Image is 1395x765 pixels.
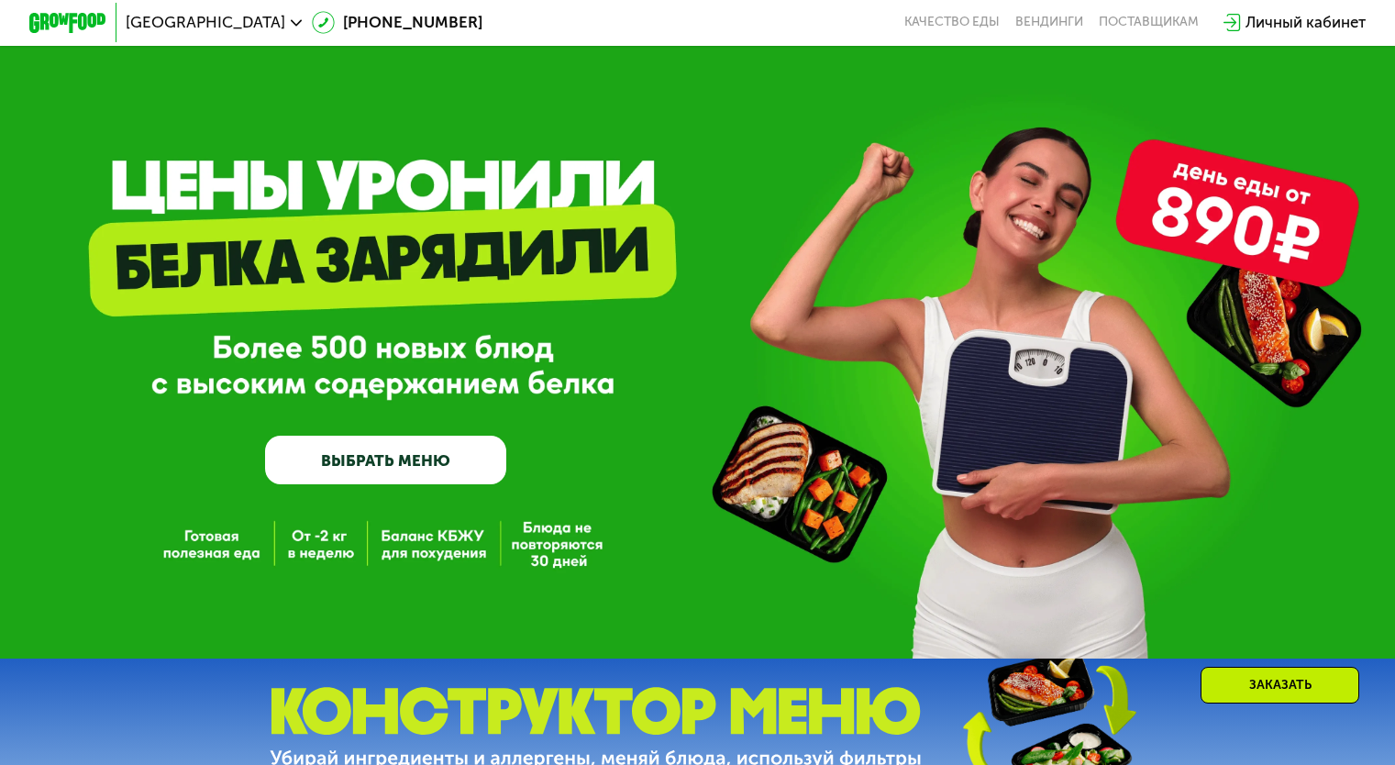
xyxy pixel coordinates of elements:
a: Качество еды [904,15,1000,30]
div: Личный кабинет [1246,11,1366,34]
a: [PHONE_NUMBER] [312,11,482,34]
a: ВЫБРАТЬ МЕНЮ [265,436,506,484]
span: [GEOGRAPHIC_DATA] [126,15,285,30]
a: Вендинги [1015,15,1083,30]
div: Заказать [1201,667,1359,704]
div: поставщикам [1099,15,1199,30]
